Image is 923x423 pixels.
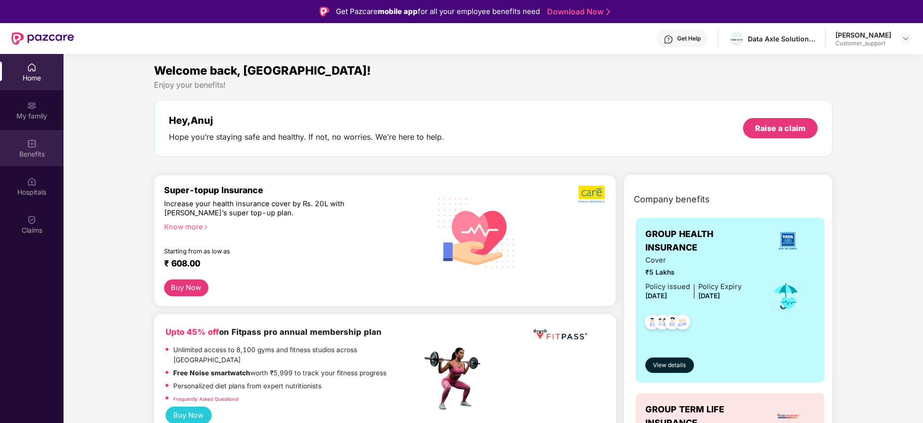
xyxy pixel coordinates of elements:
span: [DATE] [698,292,720,300]
a: Frequently Asked Questions! [173,396,239,402]
span: Company benefits [634,193,710,206]
img: svg+xml;base64,PHN2ZyB3aWR0aD0iMjAiIGhlaWdodD0iMjAiIHZpZXdCb3g9IjAgMCAyMCAyMCIgZmlsbD0ibm9uZSIgeG... [27,101,37,110]
strong: Free Noise smartwatch [173,369,250,377]
img: Logo [320,7,329,16]
img: icon [770,280,802,312]
span: [DATE] [645,292,667,300]
p: Personalized diet plans from expert nutritionists [173,381,321,392]
span: View details [653,361,686,370]
b: Upto 45% off [166,327,219,337]
img: svg+xml;base64,PHN2ZyBpZD0iSG9zcGl0YWxzIiB4bWxucz0iaHR0cDovL3d3dy53My5vcmcvMjAwMC9zdmciIHdpZHRoPS... [27,177,37,186]
div: Starting from as low as [164,248,381,254]
button: Buy Now [164,279,208,296]
img: svg+xml;base64,PHN2ZyB4bWxucz0iaHR0cDovL3d3dy53My5vcmcvMjAwMC9zdmciIHdpZHRoPSI0OC45NDMiIGhlaWdodD... [671,312,694,335]
img: svg+xml;base64,PHN2ZyBpZD0iSGVscC0zMngzMiIgeG1sbnM9Imh0dHA6Ly93d3cudzMub3JnLzIwMDAvc3ZnIiB3aWR0aD... [664,35,673,44]
span: GROUP HEALTH INSURANCE [645,227,760,255]
img: b5dec4f62d2307b9de63beb79f102df3.png [578,185,606,203]
div: Increase your health insurance cover by Rs. 20L with [PERSON_NAME]’s super top-up plan. [164,199,380,218]
div: ₹ 608.00 [164,258,412,270]
p: Unlimited access to 8,100 gyms and fitness studios across [GEOGRAPHIC_DATA] [173,345,422,366]
img: WhatsApp%20Image%202022-10-27%20at%2012.58.27.jpeg [730,37,744,42]
div: Hope you’re staying safe and healthy. If not, no worries. We’re here to help. [169,132,444,142]
div: Data Axle Solutions Private Limited [748,34,815,43]
div: Policy issued [645,281,690,292]
img: svg+xml;base64,PHN2ZyBpZD0iQ2xhaW0iIHhtbG5zPSJodHRwOi8vd3d3LnczLm9yZy8yMDAwL3N2ZyIgd2lkdGg9IjIwIi... [27,215,37,225]
img: Stroke [606,7,610,17]
img: svg+xml;base64,PHN2ZyB4bWxucz0iaHR0cDovL3d3dy53My5vcmcvMjAwMC9zdmciIHhtbG5zOnhsaW5rPSJodHRwOi8vd3... [431,185,523,279]
div: Know more [164,223,416,229]
img: svg+xml;base64,PHN2ZyB4bWxucz0iaHR0cDovL3d3dy53My5vcmcvMjAwMC9zdmciIHdpZHRoPSI0OC45NDMiIGhlaWdodD... [661,312,684,335]
img: New Pazcare Logo [12,32,74,45]
b: on Fitpass pro annual membership plan [166,327,382,337]
img: svg+xml;base64,PHN2ZyBpZD0iRHJvcGRvd24tMzJ4MzIiIHhtbG5zPSJodHRwOi8vd3d3LnczLm9yZy8yMDAwL3N2ZyIgd2... [902,35,910,42]
span: Cover [645,255,742,266]
strong: mobile app [378,7,418,16]
div: Customer_support [835,40,891,47]
button: View details [645,357,694,373]
div: Get Pazcare for all your employee benefits need [336,6,540,17]
div: Raise a claim [755,123,806,133]
div: Super-topup Insurance [164,185,422,195]
a: Download Now [547,7,607,17]
img: fppp.png [531,326,589,344]
img: svg+xml;base64,PHN2ZyBpZD0iQmVuZWZpdHMiIHhtbG5zPSJodHRwOi8vd3d3LnczLm9yZy8yMDAwL3N2ZyIgd2lkdGg9Ij... [27,139,37,148]
img: svg+xml;base64,PHN2ZyB4bWxucz0iaHR0cDovL3d3dy53My5vcmcvMjAwMC9zdmciIHdpZHRoPSI0OC45NDMiIGhlaWdodD... [641,312,664,335]
div: Policy Expiry [698,281,742,292]
div: Get Help [677,35,701,42]
span: right [203,225,208,230]
p: worth ₹5,999 to track your fitness progress [173,368,386,379]
div: Enjoy your benefits! [154,80,833,90]
span: ₹5 Lakhs [645,267,742,278]
div: Hey, Anuj [169,115,444,126]
img: svg+xml;base64,PHN2ZyB4bWxucz0iaHR0cDovL3d3dy53My5vcmcvMjAwMC9zdmciIHdpZHRoPSI0OC45MTUiIGhlaWdodD... [651,312,674,335]
img: insurerLogo [775,228,801,254]
span: Welcome back, [GEOGRAPHIC_DATA]! [154,64,371,78]
div: [PERSON_NAME] [835,30,891,40]
img: svg+xml;base64,PHN2ZyBpZD0iSG9tZSIgeG1sbnM9Imh0dHA6Ly93d3cudzMub3JnLzIwMDAvc3ZnIiB3aWR0aD0iMjAiIG... [27,63,37,72]
img: fpp.png [422,345,489,412]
